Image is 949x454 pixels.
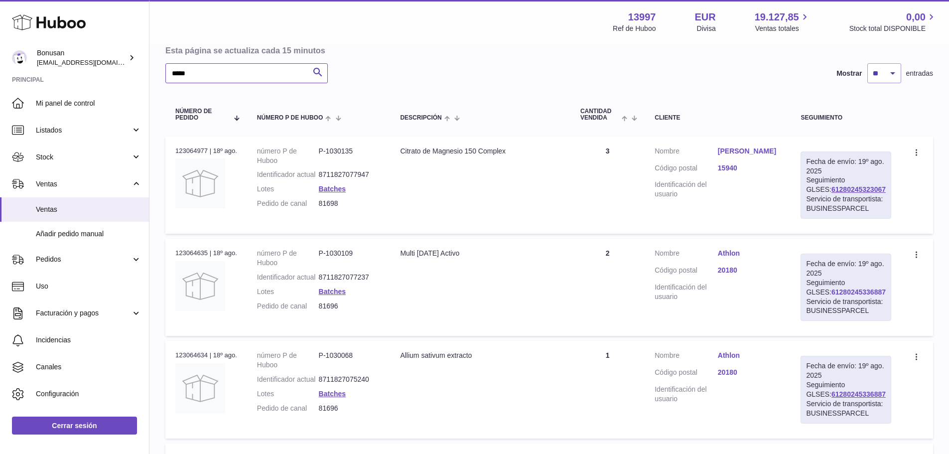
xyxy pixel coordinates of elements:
dt: Código postal [655,266,718,278]
dt: Lotes [257,184,319,194]
div: Cliente [655,115,781,121]
a: 61280245336887 [831,390,886,398]
dd: P-1030135 [319,147,381,165]
a: Athlon [718,351,781,360]
strong: EUR [694,10,715,24]
span: Ventas totales [755,24,811,33]
a: Batches [319,185,346,193]
img: no-photo.jpg [175,363,225,413]
a: Cerrar sesión [12,417,137,435]
td: 3 [570,137,645,234]
a: 15940 [718,163,781,173]
div: Seguimiento GLSES: [801,254,891,321]
dt: número P de Huboo [257,249,319,268]
dt: número P de Huboo [257,147,319,165]
td: 2 [570,239,645,336]
div: Seguimiento GLSES: [801,151,891,219]
td: 1 [570,341,645,438]
dd: 81696 [319,404,381,413]
span: Pedidos [36,255,131,264]
img: info@bonusan.es [12,50,27,65]
span: Añadir pedido manual [36,229,141,239]
dt: Lotes [257,389,319,399]
dd: 8711827077947 [319,170,381,179]
dd: 81696 [319,302,381,311]
span: Incidencias [36,335,141,345]
h3: Esta página se actualiza cada 15 minutos [165,45,931,56]
div: Fecha de envío: 19º ago. 2025 [806,361,886,380]
div: Fecha de envío: 19º ago. 2025 [806,157,886,176]
dt: Código postal [655,368,718,380]
span: entradas [906,69,933,78]
dt: Identificación del usuario [655,283,718,302]
dt: Identificación del usuario [655,180,718,199]
span: Número de pedido [175,108,228,121]
div: Allium sativum extracto [400,351,560,360]
img: no-photo.jpg [175,261,225,311]
dt: Nombre [655,351,718,363]
span: Configuración [36,389,141,399]
dt: Identificador actual [257,170,319,179]
div: 123064634 | 18º ago. [175,351,237,360]
a: [PERSON_NAME] [718,147,781,156]
label: Mostrar [836,69,862,78]
span: Canales [36,362,141,372]
div: Citrato de Magnesio 150 Complex [400,147,560,156]
div: Seguimiento GLSES: [801,356,891,423]
div: Divisa [697,24,716,33]
dd: 81698 [319,199,381,208]
span: Descripción [400,115,441,121]
a: 20180 [718,266,781,275]
a: 61280245323067 [831,185,886,193]
a: 20180 [718,368,781,377]
span: Ventas [36,179,131,189]
dd: 8711827077237 [319,273,381,282]
span: Stock [36,152,131,162]
span: Ventas [36,205,141,214]
dt: Código postal [655,163,718,175]
div: Seguimiento [801,115,891,121]
a: Athlon [718,249,781,258]
div: Bonusan [37,48,127,67]
div: Ref de Huboo [613,24,656,33]
div: Servicio de transportista: BUSINESSPARCEL [806,297,886,316]
span: Listados [36,126,131,135]
div: Fecha de envío: 19º ago. 2025 [806,259,886,278]
dt: número P de Huboo [257,351,319,370]
dt: Pedido de canal [257,199,319,208]
span: 19.127,85 [755,10,799,24]
a: 0,00 Stock total DISPONIBLE [849,10,937,33]
a: Batches [319,390,346,398]
dt: Identificador actual [257,273,319,282]
span: Stock total DISPONIBLE [849,24,937,33]
dt: Identificación del usuario [655,385,718,404]
dt: Pedido de canal [257,404,319,413]
a: 19.127,85 Ventas totales [755,10,811,33]
dt: Nombre [655,249,718,261]
a: Batches [319,288,346,296]
span: [EMAIL_ADDRESS][DOMAIN_NAME] [37,58,146,66]
span: 0,00 [906,10,926,24]
img: no-photo.jpg [175,158,225,208]
span: Uso [36,282,141,291]
span: Cantidad vendida [580,108,619,121]
span: Facturación y pagos [36,308,131,318]
a: 61280245336887 [831,288,886,296]
span: Mi panel de control [36,99,141,108]
span: número P de Huboo [257,115,323,121]
dd: 8711827075240 [319,375,381,384]
dt: Identificador actual [257,375,319,384]
dt: Nombre [655,147,718,158]
strong: 13997 [628,10,656,24]
div: 123064977 | 18º ago. [175,147,237,155]
div: Servicio de transportista: BUSINESSPARCEL [806,399,886,418]
div: Multi [DATE] Activo [400,249,560,258]
dd: P-1030109 [319,249,381,268]
dt: Pedido de canal [257,302,319,311]
dt: Lotes [257,287,319,297]
dd: P-1030068 [319,351,381,370]
div: 123064635 | 18º ago. [175,249,237,258]
div: Servicio de transportista: BUSINESSPARCEL [806,194,886,213]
